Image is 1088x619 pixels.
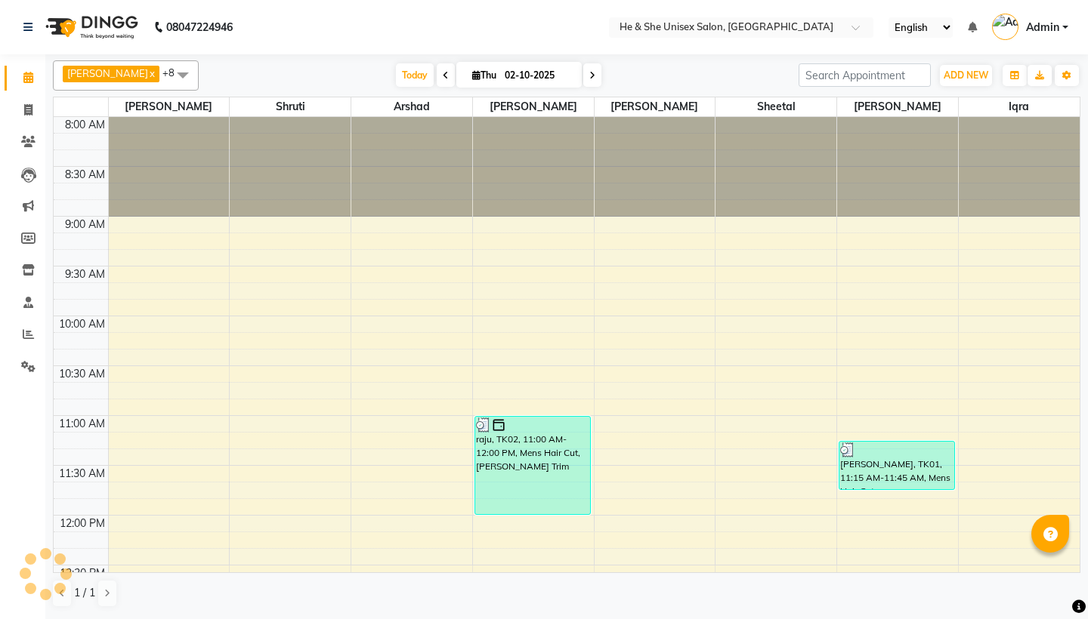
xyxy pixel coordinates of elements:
a: x [148,67,155,79]
span: Admin [1026,20,1059,35]
span: Iqra [959,97,1080,116]
span: Thu [468,69,500,81]
span: +8 [162,66,186,79]
span: [PERSON_NAME] [595,97,716,116]
div: 11:30 AM [56,466,108,482]
div: raju, TK02, 11:00 AM-12:00 PM, Mens Hair Cut,[PERSON_NAME] Trim [475,417,590,514]
div: 12:30 PM [57,565,108,581]
span: 1 / 1 [74,585,95,601]
span: [PERSON_NAME] [473,97,594,116]
div: 9:00 AM [62,217,108,233]
iframe: chat widget [1025,559,1073,604]
span: Arshad [351,97,472,116]
span: ADD NEW [944,69,988,81]
div: [PERSON_NAME], TK01, 11:15 AM-11:45 AM, Mens Hair Cut [839,442,954,489]
div: 10:30 AM [56,366,108,382]
input: 2025-10-02 [500,64,576,87]
input: Search Appointment [799,63,931,87]
img: logo [39,6,142,48]
button: ADD NEW [940,65,992,86]
div: 8:30 AM [62,167,108,183]
span: Sheetal [716,97,836,116]
div: 12:00 PM [57,516,108,531]
div: 8:00 AM [62,117,108,133]
span: Shruti [230,97,351,116]
img: Admin [992,14,1018,40]
span: [PERSON_NAME] [109,97,230,116]
span: [PERSON_NAME] [67,67,148,79]
span: Today [396,63,434,87]
b: 08047224946 [166,6,233,48]
span: [PERSON_NAME] [837,97,958,116]
div: 10:00 AM [56,316,108,332]
div: 11:00 AM [56,416,108,432]
div: 9:30 AM [62,266,108,282]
